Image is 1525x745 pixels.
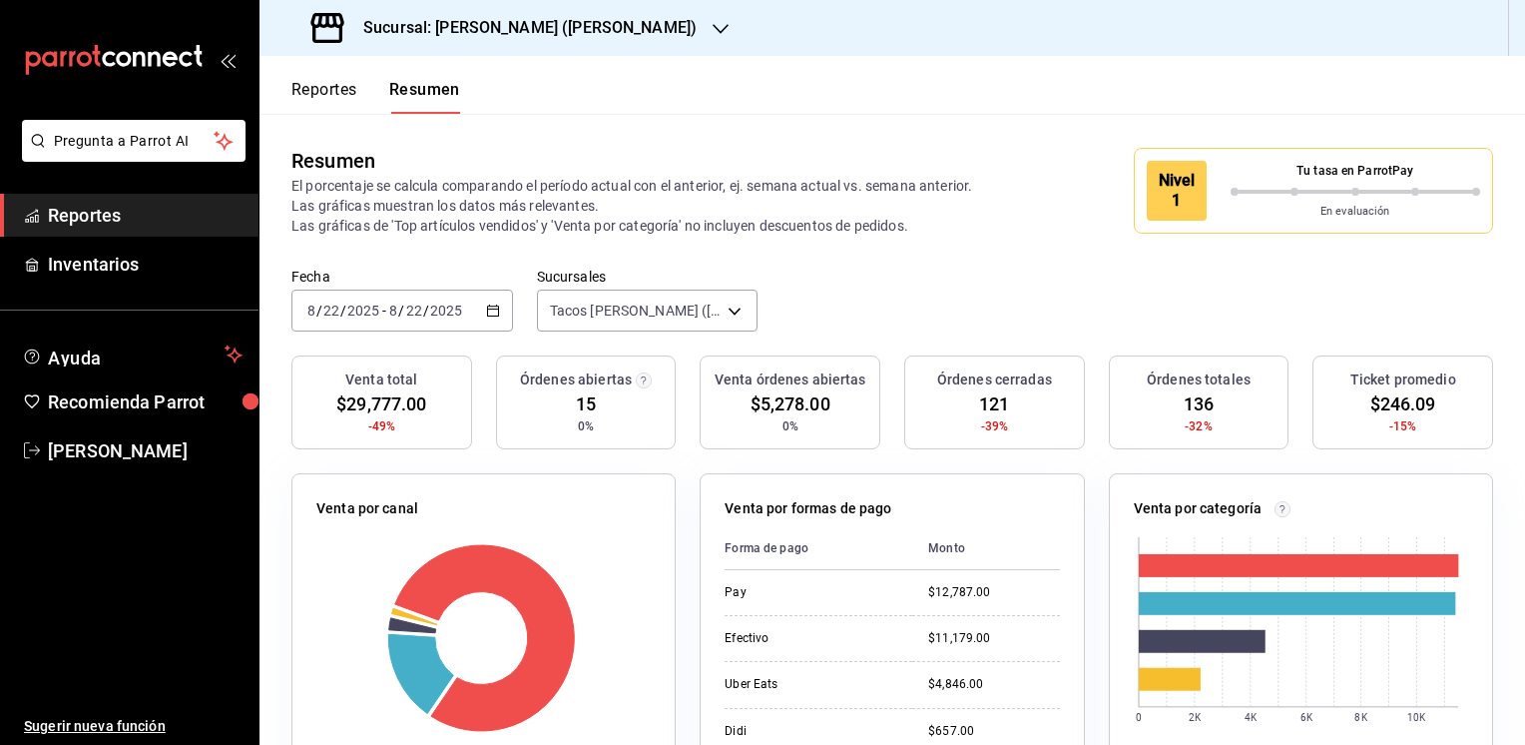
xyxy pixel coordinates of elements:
[14,145,246,166] a: Pregunta a Parrot AI
[1134,498,1263,519] p: Venta por categoría
[291,146,375,176] div: Resumen
[1355,712,1368,723] text: 8K
[423,303,429,319] span: /
[1136,712,1142,723] text: 0
[1185,417,1213,435] span: -32%
[1245,712,1258,723] text: 4K
[220,52,236,68] button: open_drawer_menu
[291,80,357,114] button: Reportes
[981,417,1009,435] span: -39%
[316,498,418,519] p: Venta por canal
[54,131,215,152] span: Pregunta a Parrot AI
[1231,162,1481,180] p: Tu tasa en ParrotPay
[405,303,423,319] input: --
[725,527,912,570] th: Forma de pago
[48,202,243,229] span: Reportes
[912,527,1060,570] th: Monto
[578,417,594,435] span: 0%
[389,80,460,114] button: Resumen
[725,630,896,647] div: Efectivo
[520,370,632,390] h3: Órdenes abiertas
[537,270,759,284] label: Sucursales
[24,716,243,737] span: Sugerir nueva función
[979,390,1009,417] span: 121
[1184,390,1214,417] span: 136
[725,676,896,693] div: Uber Eats
[715,370,866,390] h3: Venta órdenes abiertas
[398,303,404,319] span: /
[291,80,460,114] div: navigation tabs
[928,676,1060,693] div: $4,846.00
[1189,712,1202,723] text: 2K
[429,303,463,319] input: ----
[291,270,513,284] label: Fecha
[751,390,830,417] span: $5,278.00
[388,303,398,319] input: --
[22,120,246,162] button: Pregunta a Parrot AI
[782,417,798,435] span: 0%
[550,301,722,321] span: Tacos [PERSON_NAME] ([PERSON_NAME])
[937,370,1052,390] h3: Órdenes cerradas
[336,390,426,417] span: $29,777.00
[1407,712,1426,723] text: 10K
[1231,204,1481,221] p: En evaluación
[340,303,346,319] span: /
[725,498,891,519] p: Venta por formas de pago
[48,343,217,367] span: Ayuda
[345,370,417,390] h3: Venta total
[306,303,316,319] input: --
[368,417,396,435] span: -49%
[346,303,380,319] input: ----
[928,584,1060,601] div: $12,787.00
[291,176,992,236] p: El porcentaje se calcula comparando el período actual con el anterior, ej. semana actual vs. sema...
[1147,370,1251,390] h3: Órdenes totales
[1147,161,1207,221] div: Nivel 1
[1370,390,1436,417] span: $246.09
[48,251,243,278] span: Inventarios
[928,630,1060,647] div: $11,179.00
[576,390,596,417] span: 15
[347,16,697,40] h3: Sucursal: [PERSON_NAME] ([PERSON_NAME])
[928,723,1060,740] div: $657.00
[1300,712,1313,723] text: 6K
[322,303,340,319] input: --
[316,303,322,319] span: /
[48,437,243,464] span: [PERSON_NAME]
[725,723,896,740] div: Didi
[48,388,243,415] span: Recomienda Parrot
[1350,370,1456,390] h3: Ticket promedio
[1389,417,1417,435] span: -15%
[725,584,896,601] div: Pay
[382,303,386,319] span: -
